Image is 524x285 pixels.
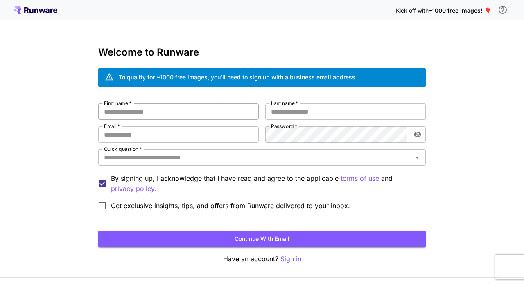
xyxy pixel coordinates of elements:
h3: Welcome to Runware [98,47,426,58]
label: Password [271,123,297,130]
button: By signing up, I acknowledge that I have read and agree to the applicable and privacy policy. [341,173,379,184]
button: In order to qualify for free credit, you need to sign up with a business email address and click ... [495,2,511,18]
label: Quick question [104,146,142,153]
button: Continue with email [98,231,426,247]
p: By signing up, I acknowledge that I have read and agree to the applicable and [111,173,419,194]
p: terms of use [341,173,379,184]
p: privacy policy. [111,184,156,194]
p: Have an account? [98,254,426,264]
span: ~1000 free images! 🎈 [429,7,491,14]
div: To qualify for ~1000 free images, you’ll need to sign up with a business email address. [119,73,357,81]
button: By signing up, I acknowledge that I have read and agree to the applicable terms of use and [111,184,156,194]
label: Last name [271,100,298,107]
span: Get exclusive insights, tips, and offers from Runware delivered to your inbox. [111,201,350,211]
button: Sign in [280,254,301,264]
span: Kick off with [396,7,429,14]
label: First name [104,100,131,107]
button: Open [411,152,423,163]
label: Email [104,123,120,130]
button: toggle password visibility [410,127,425,142]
